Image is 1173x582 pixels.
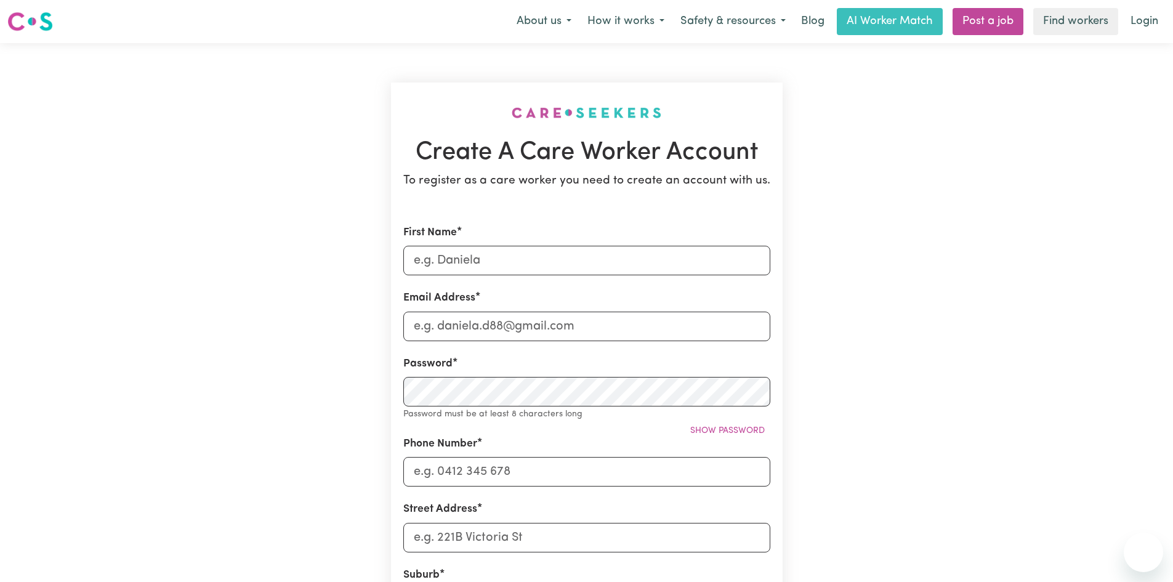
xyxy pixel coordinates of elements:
a: Find workers [1033,8,1118,35]
button: About us [509,9,579,34]
label: First Name [403,225,457,241]
input: e.g. Daniela [403,246,770,275]
p: To register as a care worker you need to create an account with us. [403,172,770,190]
button: Safety & resources [672,9,794,34]
a: Post a job [953,8,1023,35]
span: Show password [690,426,765,435]
a: AI Worker Match [837,8,943,35]
a: Login [1123,8,1166,35]
img: Careseekers logo [7,10,53,33]
label: Phone Number [403,436,477,452]
button: Show password [685,421,770,440]
button: How it works [579,9,672,34]
a: Careseekers logo [7,7,53,36]
small: Password must be at least 8 characters long [403,410,582,419]
label: Street Address [403,501,477,517]
input: e.g. 0412 345 678 [403,457,770,487]
label: Password [403,356,453,372]
input: e.g. daniela.d88@gmail.com [403,312,770,341]
a: Blog [794,8,832,35]
iframe: Button to launch messaging window [1124,533,1163,572]
h1: Create A Care Worker Account [403,138,770,168]
label: Email Address [403,290,475,306]
input: e.g. 221B Victoria St [403,523,770,552]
